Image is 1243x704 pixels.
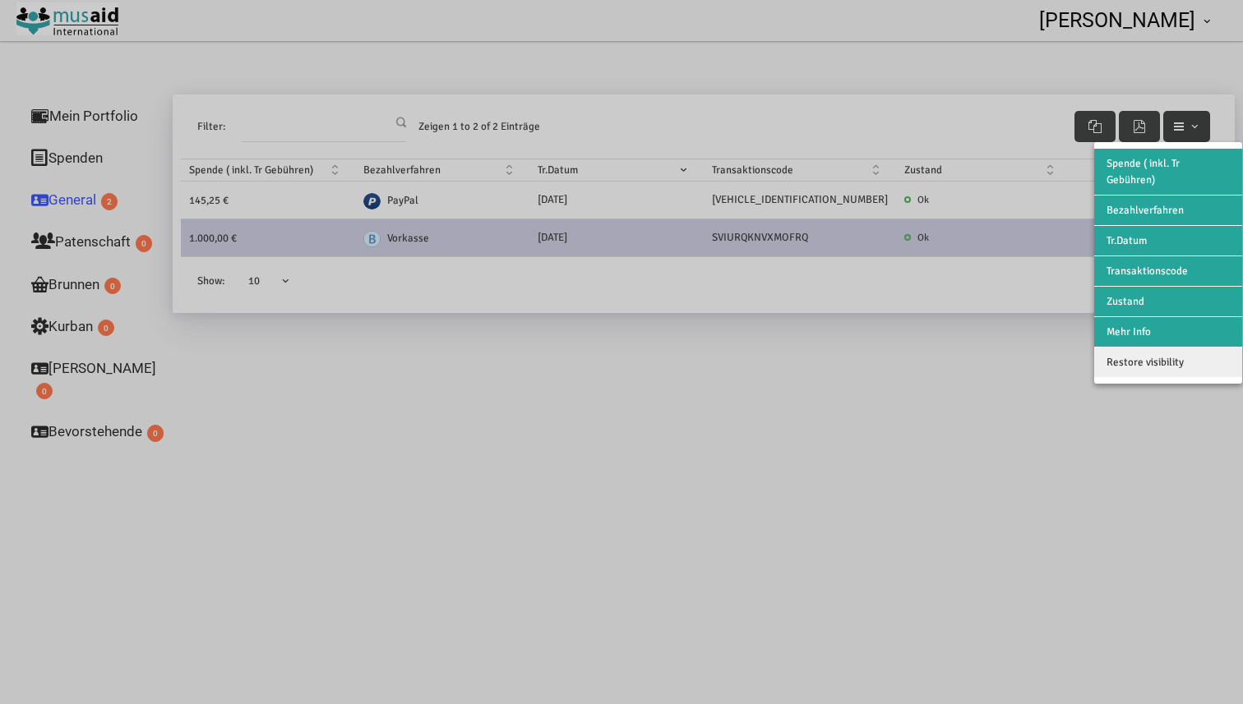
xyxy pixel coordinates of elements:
span: Tr.Datum [1107,234,1147,247]
span: Restore visibility [1107,356,1184,369]
button: Spende ( inkl. Tr Gebühren) [1094,149,1242,195]
button: Tr.Datum [1094,226,1242,255]
button: Mehr Info [1094,317,1242,347]
button: Bezahlverfahren [1094,196,1242,225]
span: Transaktionscode [1107,265,1188,278]
span: Mehr Info [1107,325,1151,338]
button: Zustand [1094,287,1242,316]
span: Bezahlverfahren [1107,204,1184,217]
button: Transaktionscode [1094,256,1242,286]
span: Spende ( inkl. Tr Gebühren) [1107,157,1180,186]
span: Zustand [1107,295,1144,308]
button: Restore visibility [1094,347,1242,377]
